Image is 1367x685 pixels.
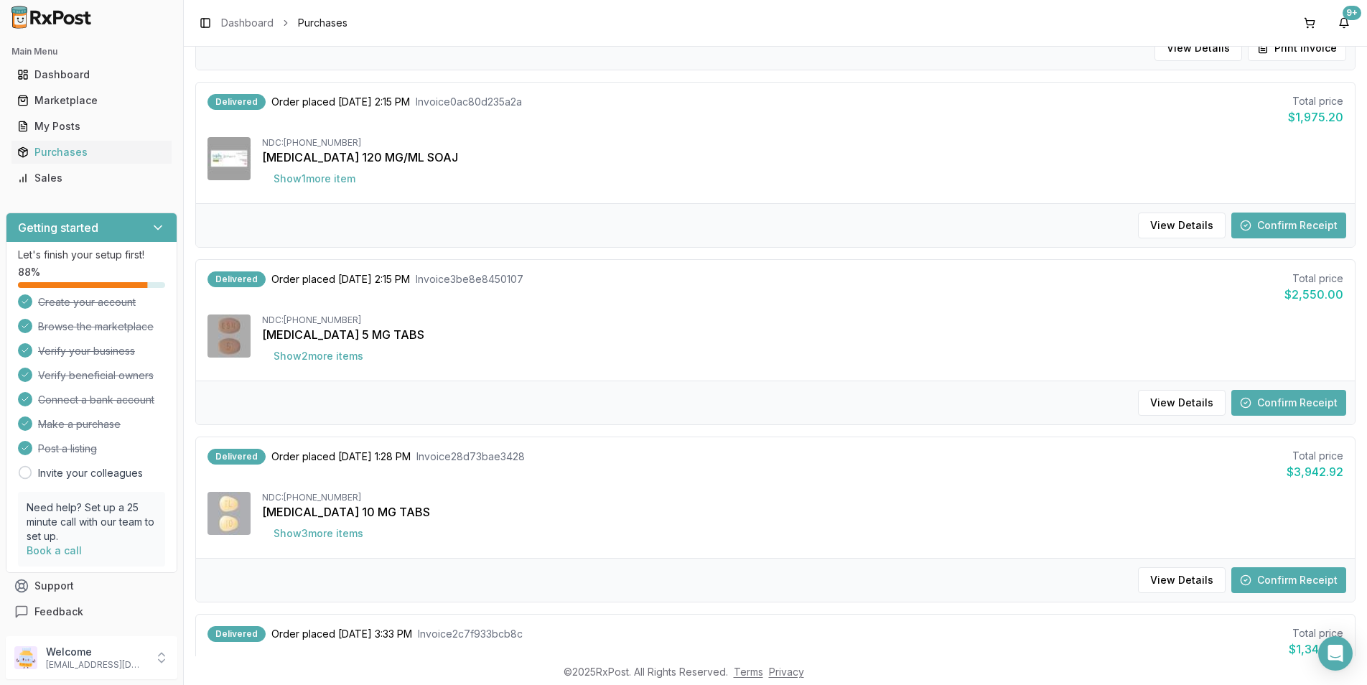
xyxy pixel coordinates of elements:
span: Make a purchase [38,417,121,432]
button: Show1more item [262,166,367,192]
h2: Main Menu [11,46,172,57]
img: Emgality 120 MG/ML SOAJ [207,137,251,180]
button: Dashboard [6,63,177,86]
div: $2,550.00 [1284,286,1343,303]
a: Invite your colleagues [38,466,143,480]
button: Marketplace [6,89,177,112]
div: $1,349.97 [1289,640,1343,658]
span: Order placed [DATE] 2:15 PM [271,95,410,109]
a: Terms [734,666,763,678]
div: NDC: [PHONE_NUMBER] [262,137,1343,149]
span: Browse the marketplace [38,320,154,334]
div: $3,942.92 [1287,463,1343,480]
span: Order placed [DATE] 2:15 PM [271,272,410,286]
div: Delivered [207,94,266,110]
div: Open Intercom Messenger [1318,636,1353,671]
div: Delivered [207,626,266,642]
button: Show2more items [262,343,375,369]
div: [MEDICAL_DATA] 10 MG TABS [262,503,1343,521]
a: Purchases [11,139,172,165]
div: Marketplace [17,93,166,108]
a: Privacy [769,666,804,678]
div: NDC: [PHONE_NUMBER] [262,492,1343,503]
div: NDC: [PHONE_NUMBER] [262,314,1343,326]
nav: breadcrumb [221,16,347,30]
span: Create your account [38,295,136,309]
span: Feedback [34,605,83,619]
span: Connect a bank account [38,393,154,407]
a: Marketplace [11,88,172,113]
span: Invoice 28d73bae3428 [416,449,525,464]
div: My Posts [17,119,166,134]
a: Book a call [27,544,82,556]
span: Invoice 2c7f933bcb8c [418,627,523,641]
button: Sales [6,167,177,190]
button: Show3more items [262,521,375,546]
div: Total price [1288,94,1343,108]
div: Delivered [207,271,266,287]
div: Delivered [207,449,266,465]
img: Trintellix 10 MG TABS [207,492,251,535]
button: View Details [1154,35,1242,61]
img: Eliquis 5 MG TABS [207,314,251,358]
button: Print Invoice [1248,35,1346,61]
button: View Details [1138,567,1226,593]
button: Confirm Receipt [1231,213,1346,238]
button: My Posts [6,115,177,138]
span: 88 % [18,265,40,279]
a: My Posts [11,113,172,139]
button: Support [6,573,177,599]
button: Purchases [6,141,177,164]
span: Invoice 0ac80d235a2a [416,95,522,109]
span: Post a listing [38,442,97,456]
div: Total price [1287,449,1343,463]
div: $1,975.20 [1288,108,1343,126]
div: [MEDICAL_DATA] 5 MG TABS [262,326,1343,343]
button: Confirm Receipt [1231,567,1346,593]
a: Dashboard [11,62,172,88]
div: Total price [1289,626,1343,640]
span: Invoice 3be8e8450107 [416,272,523,286]
button: View Details [1138,213,1226,238]
a: Dashboard [221,16,274,30]
div: Purchases [17,145,166,159]
div: Dashboard [17,67,166,82]
div: Sales [17,171,166,185]
button: View Details [1138,390,1226,416]
p: [EMAIL_ADDRESS][DOMAIN_NAME] [46,659,146,671]
p: Welcome [46,645,146,659]
span: Purchases [298,16,347,30]
button: Confirm Receipt [1231,390,1346,416]
span: Order placed [DATE] 3:33 PM [271,627,412,641]
h3: Getting started [18,219,98,236]
img: RxPost Logo [6,6,98,29]
button: 9+ [1333,11,1356,34]
div: 9+ [1343,6,1361,20]
button: Feedback [6,599,177,625]
a: Sales [11,165,172,191]
div: Total price [1284,271,1343,286]
span: Verify your business [38,344,135,358]
p: Let's finish your setup first! [18,248,165,262]
span: Verify beneficial owners [38,368,154,383]
p: Need help? Set up a 25 minute call with our team to set up. [27,500,157,544]
img: User avatar [14,646,37,669]
span: Order placed [DATE] 1:28 PM [271,449,411,464]
div: [MEDICAL_DATA] 120 MG/ML SOAJ [262,149,1343,166]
